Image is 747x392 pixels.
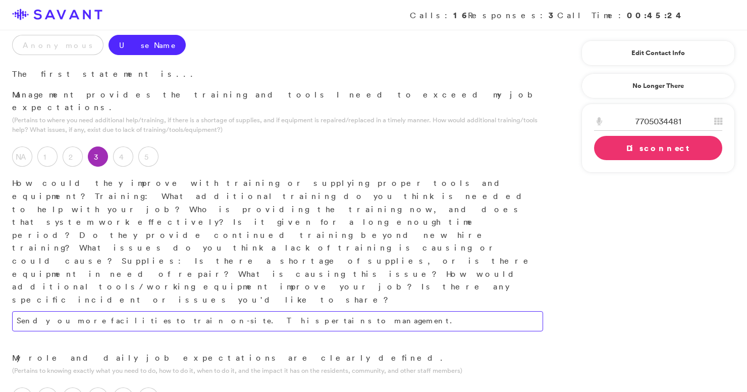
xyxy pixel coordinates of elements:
[12,352,543,365] p: My role and daily job expectations are clearly defined.
[549,10,557,21] strong: 3
[12,35,103,55] label: Anonymous
[627,10,684,21] strong: 00:45:24
[12,366,543,375] p: (Pertains to knowing exactly what you need to do, how to do it, when to do it, and the impact it ...
[581,73,735,99] a: No Longer There
[453,10,468,21] strong: 16
[63,146,83,167] label: 2
[12,68,543,81] p: The first statement is...
[594,45,722,61] a: Edit Contact Info
[113,146,133,167] label: 4
[12,115,543,134] p: (Pertains to where you need additional help/training, if there is a shortage of supplies, and if ...
[88,146,108,167] label: 3
[138,146,158,167] label: 5
[37,146,58,167] label: 1
[12,88,543,114] p: Management provides the training and tools I need to exceed my job expectations.
[109,35,186,55] label: Use Name
[12,177,543,306] p: How could they improve with training or supplying proper tools and equipment? Training: What addi...
[12,146,32,167] label: NA
[594,136,722,160] a: Disconnect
